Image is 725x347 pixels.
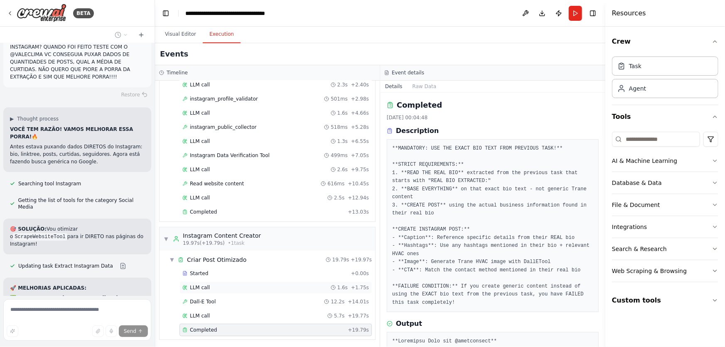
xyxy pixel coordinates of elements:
button: Visual Editor [158,26,203,43]
button: Switch to previous chat [111,30,131,40]
span: LLM call [190,138,210,145]
h2: Events [160,48,188,60]
span: 19.97s (+19.79s) [183,240,225,246]
h2: Completed [397,99,442,111]
span: 2.5s [334,194,344,201]
button: AI & Machine Learning [612,150,718,172]
span: 2.6s [337,166,348,173]
span: LLM call [190,81,210,88]
span: 1.6s [337,284,348,291]
div: Instagram Content Creator [183,231,261,240]
span: + 0.00s [351,270,369,277]
span: + 5.28s [351,124,369,130]
span: 2.3s [337,81,348,88]
span: Updating task Extract Instagram Data [18,263,113,269]
span: 19.79s [332,256,349,263]
span: • 1 task [228,240,245,246]
span: + 10.45s [348,180,369,187]
span: LLM call [190,166,210,173]
span: instagram_profile_validator [190,96,258,102]
code: ScrapeWebsiteTool [13,233,67,241]
pre: **MANDATORY: USE THE EXACT BIO TEXT FROM PREVIOUS TASK!** **STRICT REQUIREMENTS:** 1. **READ THE ... [392,145,593,307]
span: Getting the list of tools for the category Social Media [18,197,145,210]
span: 518ms [331,124,348,130]
button: Click to speak your automation idea [106,325,117,337]
span: 5.7s [334,313,344,319]
span: 499ms [331,152,348,159]
span: instagram_public_collector [190,124,257,130]
span: + 14.01s [348,298,369,305]
button: Custom tools [612,289,718,312]
nav: breadcrumb [185,9,279,17]
span: 12.2s [331,298,344,305]
span: LLM call [190,313,210,319]
span: ▼ [164,236,169,242]
span: Completed [190,327,217,333]
h3: Description [396,126,439,136]
button: Search & Research [612,238,718,260]
button: Web Scraping & Browsing [612,260,718,282]
span: + 2.40s [351,81,369,88]
div: Tools [612,128,718,289]
button: Integrations [612,216,718,238]
span: LLM call [190,110,210,116]
div: Task [629,62,641,70]
div: Database & Data [612,179,662,187]
span: Read website content [190,180,244,187]
button: Crew [612,30,718,53]
button: ▶Thought process [10,116,59,122]
div: File & Document [612,201,660,209]
span: + 7.05s [351,152,369,159]
div: Crew [612,53,718,105]
button: Details [380,81,408,92]
span: + 13.03s [348,209,369,215]
button: Send [119,325,148,337]
span: ▶ [10,116,14,122]
span: LLM call [190,194,210,201]
p: 🔥 [10,126,145,140]
button: Hide right sidebar [587,7,599,19]
span: Started [190,270,208,277]
div: Web Scraping & Browsing [612,267,687,275]
span: + 2.98s [351,96,369,102]
h4: Resources [612,8,646,18]
span: + 1.75s [351,284,369,291]
p: ✅ no [DOMAIN_NAME][URL] ✅ (posts, seguidores, curtidas) ✅ + linktree + hashtags ✅ do Instagram, n... [10,294,145,339]
span: Instagram Data Verification Tool [190,152,270,159]
strong: 🎯 SOLUÇÃO: [10,226,47,232]
div: Agent [629,84,646,93]
span: Searching tool Instagram [18,180,81,187]
strong: 🚀 MELHORIAS APLICADAS: [10,285,86,291]
img: Logo [17,4,66,22]
span: 616ms [327,180,344,187]
span: 501ms [331,96,348,102]
span: ▼ [170,256,174,263]
div: BETA [73,8,94,18]
span: + 4.66s [351,110,369,116]
span: + 19.97s [351,256,372,263]
span: Criar Post Otimizado [187,256,246,264]
div: [DATE] 00:04:48 [387,114,599,121]
button: File & Document [612,194,718,216]
span: Thought process [17,116,59,122]
span: + 6.55s [351,138,369,145]
span: + 12.94s [348,194,369,201]
strong: Busca DIRETA [16,295,55,301]
h3: Output [396,319,422,329]
button: Start a new chat [135,30,148,40]
button: Raw Data [408,81,442,92]
span: + 19.79s [348,327,369,333]
button: Database & Data [612,172,718,194]
p: Vou otimizar o para ir DIRETO nas páginas do Instagram! [10,225,145,248]
span: Send [124,328,136,335]
button: Hide left sidebar [160,7,172,19]
span: + 19.77s [348,313,369,319]
span: LLM call [190,284,210,291]
h3: Timeline [167,69,188,76]
p: Antes estava puxando dados DIRETOS do Instagram: bio, linktree, posts, curtidas, seguidores. Agor... [10,143,145,165]
div: Integrations [612,223,647,231]
button: Improve this prompt [7,325,18,337]
span: 1.3s [337,138,348,145]
div: AI & Machine Learning [612,157,677,165]
div: Search & Research [612,245,667,253]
